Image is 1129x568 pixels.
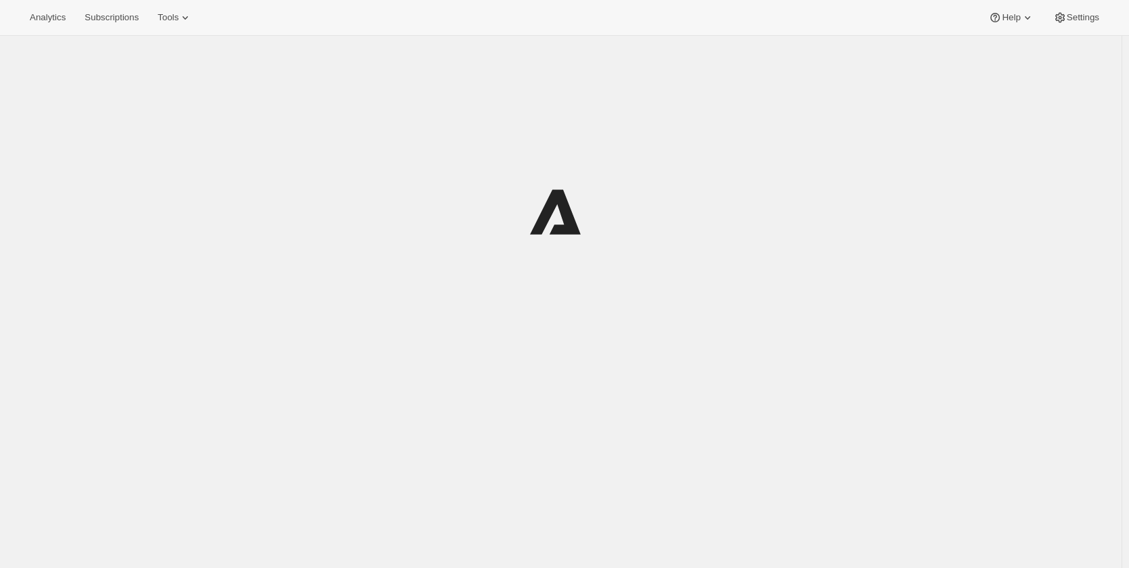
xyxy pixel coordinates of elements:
span: Analytics [30,12,66,23]
span: Settings [1067,12,1099,23]
span: Tools [158,12,178,23]
button: Settings [1045,8,1107,27]
button: Subscriptions [76,8,147,27]
button: Help [980,8,1042,27]
button: Analytics [22,8,74,27]
button: Tools [149,8,200,27]
span: Subscriptions [85,12,139,23]
span: Help [1002,12,1020,23]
